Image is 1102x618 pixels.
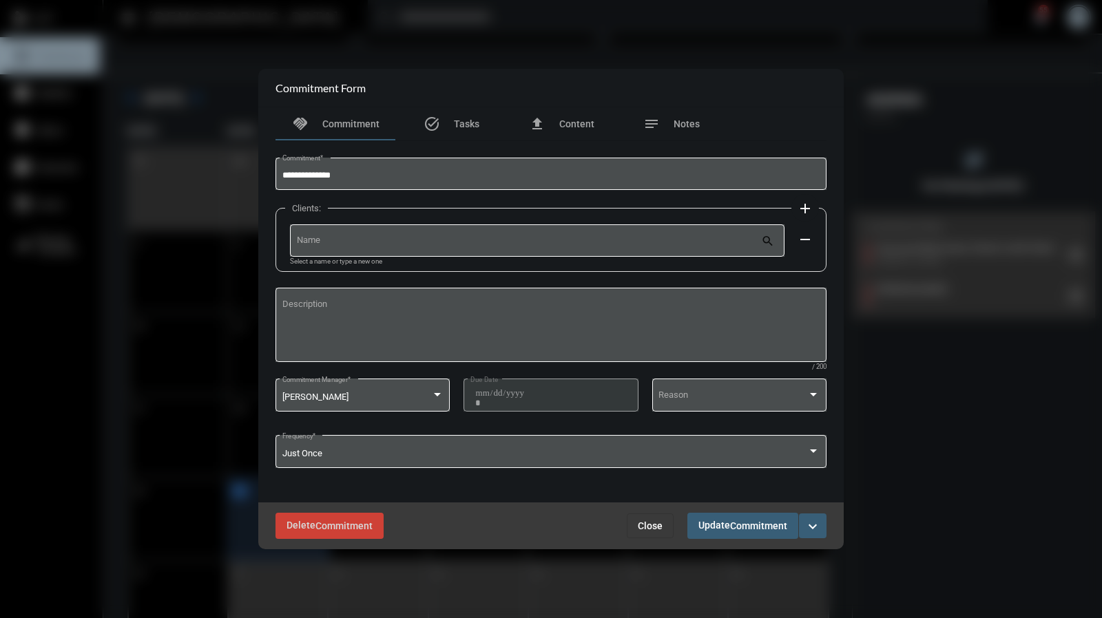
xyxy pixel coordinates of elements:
span: Delete [287,520,373,531]
span: Commitment [730,521,787,532]
label: Clients: [285,203,328,213]
span: Commitment [322,118,380,129]
mat-icon: add [797,200,813,217]
button: Close [627,513,674,538]
mat-icon: expand_more [804,518,821,535]
span: Notes [674,118,700,129]
span: Just Once [282,448,322,458]
mat-hint: / 200 [812,363,826,371]
span: Update [698,520,787,531]
mat-icon: handshake [292,116,309,132]
button: DeleteCommitment [275,513,384,538]
span: [PERSON_NAME] [282,392,349,402]
mat-icon: search [761,234,778,251]
span: Tasks [454,118,479,129]
button: UpdateCommitment [687,513,798,538]
mat-icon: notes [643,116,660,132]
mat-hint: Select a name or type a new one [290,258,382,266]
h2: Commitment Form [275,81,366,94]
mat-icon: task_alt [424,116,440,132]
span: Commitment [315,521,373,532]
span: Content [559,118,594,129]
mat-icon: file_upload [529,116,545,132]
mat-icon: remove [797,231,813,248]
span: Close [638,520,663,531]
